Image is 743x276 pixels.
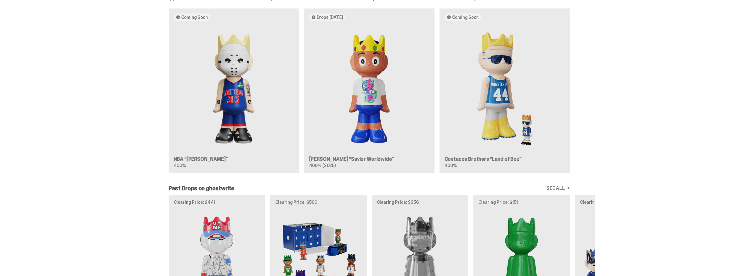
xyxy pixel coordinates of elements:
img: Eminem [174,26,294,152]
p: Clearing Price: $441 [174,200,260,204]
span: 400% [445,163,457,168]
img: Land of Boz [445,26,565,152]
h2: Past Drops on ghostwrite [169,186,234,191]
span: Drops [DATE] [317,15,343,20]
span: 400% [174,163,186,168]
img: Savior Worldwide [309,26,429,152]
p: Clearing Price: $425 [580,200,667,204]
h3: Costacos Brothers “Land of Boz” [445,157,565,162]
h3: [PERSON_NAME] “Savior Worldwide” [309,157,429,162]
p: Clearing Price: $356 [377,200,463,204]
h3: NBA “[PERSON_NAME]” [174,157,294,162]
p: Clearing Price: $151 [478,200,565,204]
a: SEE ALL → [546,186,570,191]
span: 400% (2025) [309,163,336,168]
span: Coming Soon [452,15,479,20]
span: Coming Soon [181,15,208,20]
p: Clearing Price: $500 [275,200,362,204]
